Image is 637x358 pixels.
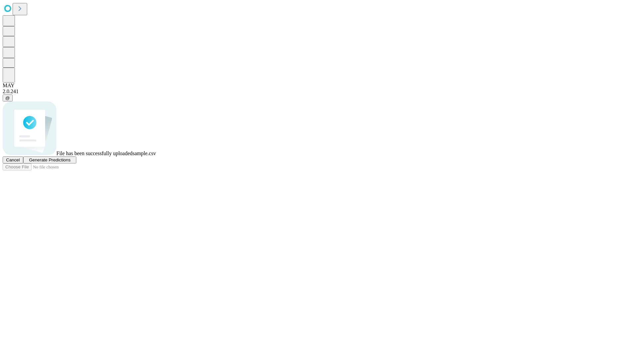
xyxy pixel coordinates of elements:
button: @ [3,94,13,101]
div: 2.0.241 [3,89,634,94]
span: @ [5,95,10,100]
span: sample.csv [132,150,156,156]
span: File has been successfully uploaded [56,150,132,156]
div: MAY [3,83,634,89]
span: Cancel [6,157,20,162]
button: Generate Predictions [23,156,76,163]
span: Generate Predictions [29,157,70,162]
button: Cancel [3,156,23,163]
